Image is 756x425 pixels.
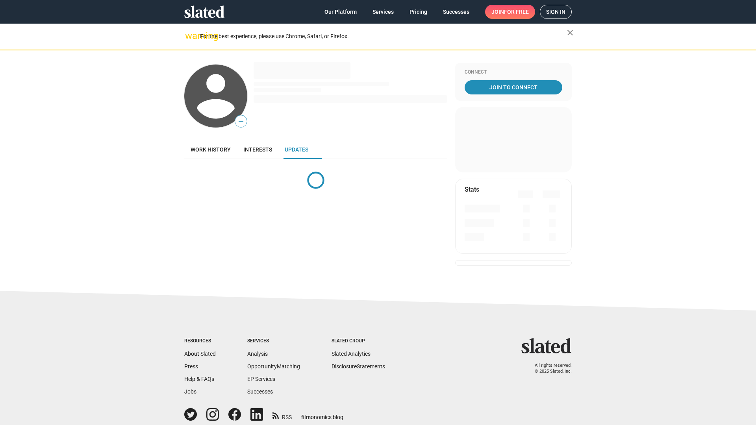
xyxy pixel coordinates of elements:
a: Work history [184,140,237,159]
span: Join [491,5,529,19]
a: Analysis [247,351,268,357]
div: Connect [465,69,562,76]
p: All rights reserved. © 2025 Slated, Inc. [526,363,572,374]
a: Interests [237,140,278,159]
a: Updates [278,140,315,159]
a: Our Platform [318,5,363,19]
span: Successes [443,5,469,19]
span: Join To Connect [466,80,561,94]
span: — [235,116,247,127]
a: filmonomics blog [301,407,343,421]
a: Help & FAQs [184,376,214,382]
span: film [301,414,311,420]
span: Work history [191,146,231,153]
span: Sign in [546,5,565,18]
a: RSS [272,409,292,421]
a: Successes [437,5,476,19]
span: for free [504,5,529,19]
a: Slated Analytics [332,351,371,357]
span: Services [372,5,394,19]
a: Jobs [184,388,196,395]
a: Joinfor free [485,5,535,19]
mat-icon: close [565,28,575,37]
span: Updates [285,146,308,153]
span: Pricing [409,5,427,19]
a: Join To Connect [465,80,562,94]
a: EP Services [247,376,275,382]
a: Services [366,5,400,19]
a: Pricing [403,5,434,19]
a: Press [184,363,198,370]
a: DisclosureStatements [332,363,385,370]
div: For the best experience, please use Chrome, Safari, or Firefox. [200,31,567,42]
a: Successes [247,388,273,395]
div: Services [247,338,300,344]
a: About Slated [184,351,216,357]
a: OpportunityMatching [247,363,300,370]
div: Resources [184,338,216,344]
mat-icon: warning [185,31,195,41]
span: Interests [243,146,272,153]
span: Our Platform [324,5,357,19]
div: Slated Group [332,338,385,344]
a: Sign in [540,5,572,19]
mat-card-title: Stats [465,185,479,194]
